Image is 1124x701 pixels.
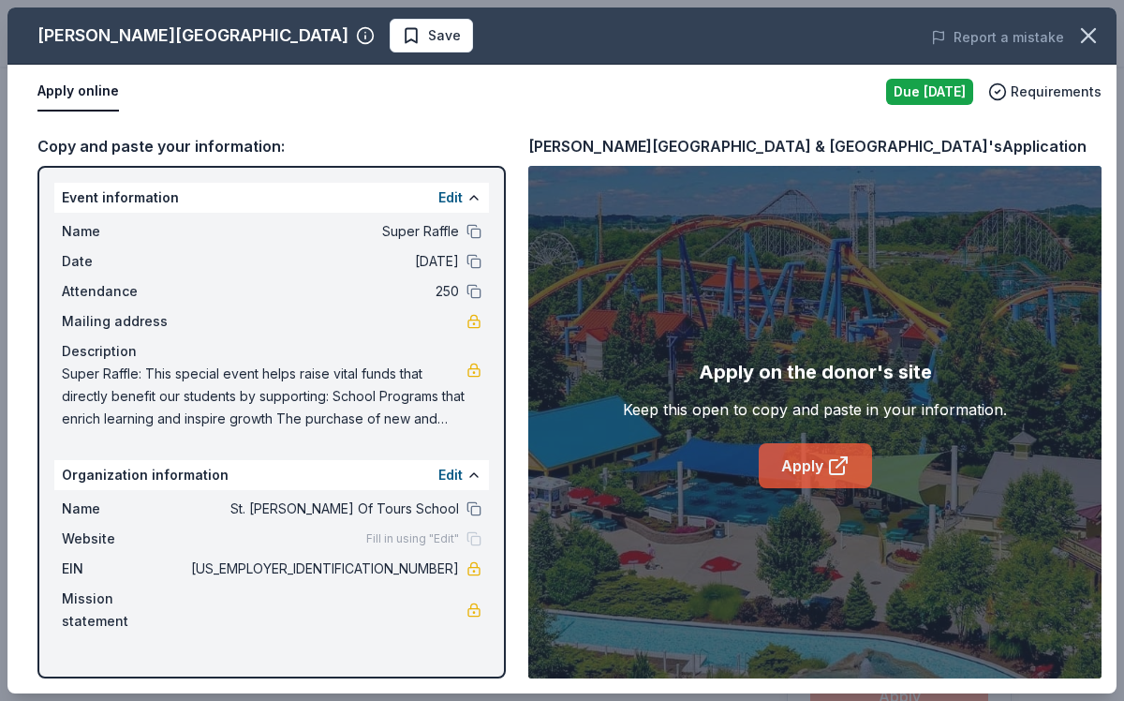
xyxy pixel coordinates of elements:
div: Organization information [54,460,489,490]
div: Due [DATE] [886,79,973,105]
span: [DATE] [187,250,459,273]
span: Website [62,528,187,550]
span: Mission statement [62,588,187,633]
div: [PERSON_NAME][GEOGRAPHIC_DATA] & [GEOGRAPHIC_DATA]'s Application [528,134,1087,158]
div: Description [62,340,481,363]
button: Save [390,19,473,52]
span: 250 [187,280,459,303]
a: Apply [759,443,872,488]
span: Save [428,24,461,47]
span: St. [PERSON_NAME] Of Tours School [187,498,459,520]
div: Keep this open to copy and paste in your information. [623,398,1007,421]
span: Name [62,498,187,520]
span: [US_EMPLOYER_IDENTIFICATION_NUMBER] [187,558,459,580]
span: Super Raffle: This special event helps raise vital funds that directly benefit our students by su... [62,363,466,430]
div: Event information [54,183,489,213]
button: Report a mistake [931,26,1064,49]
span: Attendance [62,280,187,303]
span: Super Raffle [187,220,459,243]
span: Requirements [1011,81,1102,103]
div: Copy and paste your information: [37,134,506,158]
span: Mailing address [62,310,187,333]
div: Apply on the donor's site [699,357,932,387]
span: Name [62,220,187,243]
span: Date [62,250,187,273]
button: Apply online [37,72,119,112]
button: Edit [438,464,463,486]
button: Requirements [988,81,1102,103]
span: EIN [62,558,187,580]
span: Fill in using "Edit" [366,531,459,546]
div: [PERSON_NAME][GEOGRAPHIC_DATA] [37,21,348,51]
button: Edit [438,186,463,209]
